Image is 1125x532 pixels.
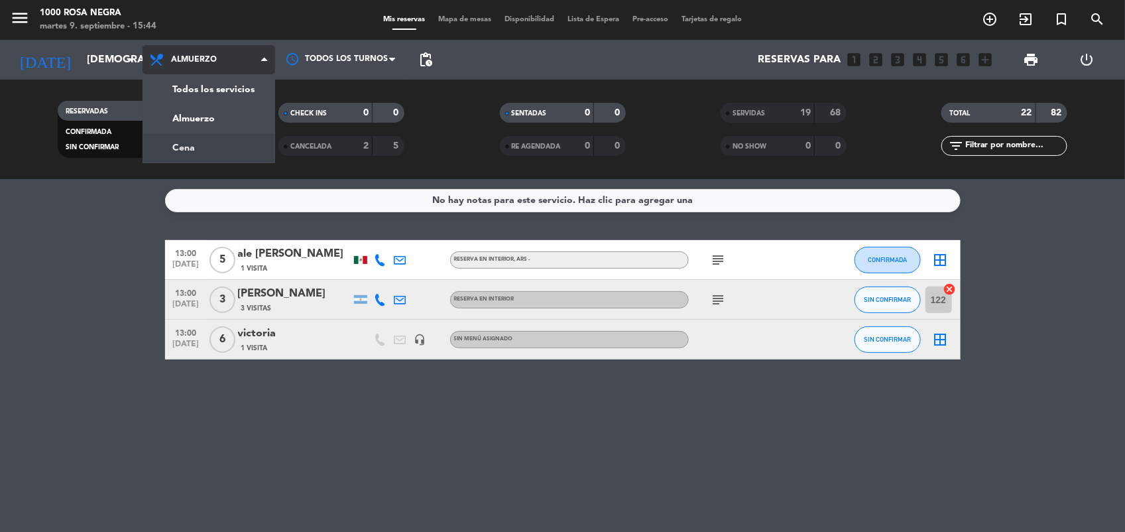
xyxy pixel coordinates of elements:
button: SIN CONFIRMAR [855,326,921,353]
i: subject [711,252,727,268]
strong: 0 [394,108,402,117]
strong: 0 [585,141,590,151]
span: [DATE] [170,300,203,315]
strong: 68 [830,108,843,117]
span: Reservas para [758,54,841,66]
i: add_circle_outline [982,11,998,27]
span: Mapa de mesas [432,16,498,23]
div: martes 9. septiembre - 15:44 [40,20,156,33]
i: headset_mic [414,334,426,346]
span: RE AGENDADA [512,143,561,150]
span: [DATE] [170,260,203,275]
span: 1 Visita [241,263,268,274]
span: CANCELADA [290,143,331,150]
span: RESERVA EN INTERIOR [454,257,530,262]
i: looks_4 [911,51,928,68]
i: turned_in_not [1053,11,1069,27]
strong: 19 [800,108,811,117]
i: filter_list [948,138,964,154]
span: pending_actions [418,52,434,68]
button: SIN CONFIRMAR [855,287,921,313]
i: looks_5 [933,51,950,68]
i: arrow_drop_down [123,52,139,68]
span: SERVIDAS [733,110,765,117]
span: 6 [209,326,235,353]
span: SIN CONFIRMAR [66,144,119,151]
span: [DATE] [170,340,203,355]
strong: 0 [835,141,843,151]
i: [DATE] [10,45,80,74]
span: TOTAL [949,110,970,117]
i: exit_to_app [1018,11,1034,27]
strong: 82 [1051,108,1065,117]
span: CONFIRMADA [868,256,907,263]
div: ale [PERSON_NAME] [238,245,351,263]
span: Pre-acceso [626,16,675,23]
a: Todos los servicios [143,75,274,104]
i: looks_two [867,51,884,68]
strong: 0 [615,108,622,117]
span: print [1023,52,1039,68]
div: No hay notas para este servicio. Haz clic para agregar una [432,193,693,208]
span: 3 Visitas [241,303,272,314]
i: subject [711,292,727,308]
i: looks_one [845,51,862,68]
span: RESERVA EN INTERIOR [454,297,514,302]
i: search [1089,11,1105,27]
strong: 5 [394,141,402,151]
div: [PERSON_NAME] [238,285,351,302]
strong: 0 [363,108,369,117]
span: CONFIRMADA [66,129,111,135]
div: 1000 Rosa Negra [40,7,156,20]
span: , ARS - [514,257,530,262]
i: looks_6 [955,51,972,68]
span: 5 [209,247,235,273]
i: power_settings_new [1079,52,1095,68]
i: border_all [933,252,949,268]
span: Sin menú asignado [454,336,513,342]
a: Cena [143,133,274,163]
strong: 22 [1022,108,1032,117]
span: SIN CONFIRMAR [864,336,911,343]
span: 1 Visita [241,343,268,354]
i: border_all [933,332,949,348]
button: menu [10,8,30,33]
div: LOG OUT [1059,40,1115,80]
span: Lista de Espera [561,16,626,23]
div: victoria [238,325,351,342]
span: 13:00 [170,245,203,260]
span: RESERVADAS [66,108,108,115]
a: Almuerzo [143,104,274,133]
span: SIN CONFIRMAR [864,296,911,303]
strong: 0 [585,108,590,117]
i: looks_3 [889,51,906,68]
i: add_box [977,51,994,68]
span: Mis reservas [377,16,432,23]
input: Filtrar por nombre... [964,139,1067,153]
span: SENTADAS [512,110,547,117]
i: menu [10,8,30,28]
span: Tarjetas de regalo [675,16,748,23]
span: 13:00 [170,324,203,340]
span: 13:00 [170,285,203,300]
span: 3 [209,287,235,313]
span: NO SHOW [733,143,766,150]
strong: 0 [615,141,622,151]
span: Almuerzo [171,55,217,64]
button: CONFIRMADA [855,247,921,273]
strong: 2 [363,141,369,151]
strong: 0 [805,141,811,151]
span: Disponibilidad [498,16,561,23]
i: cancel [943,283,957,296]
span: CHECK INS [290,110,327,117]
